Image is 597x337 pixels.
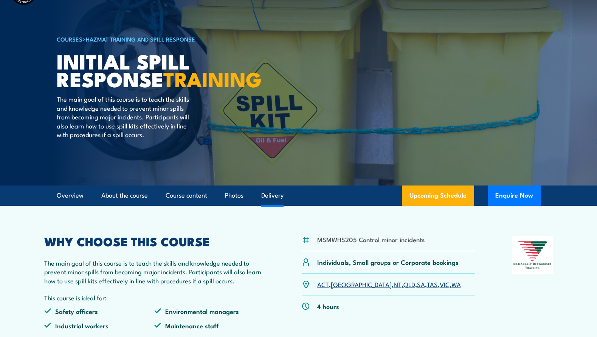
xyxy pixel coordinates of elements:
[44,293,265,302] p: This course is ideal for:
[317,235,425,244] li: MSMWHS205 Control minor incidents
[427,280,438,289] a: TAS
[101,186,148,206] a: About the course
[57,94,195,139] p: The main goal of this course is to teach the skills and knowledge needed to prevent minor spills ...
[57,186,84,206] a: Overview
[225,186,243,206] a: Photos
[402,186,474,206] a: Upcoming Schedule
[166,186,207,206] a: Course content
[44,321,155,330] li: Industrial workers
[57,35,82,43] a: COURSES
[488,186,541,206] button: Enquire Now
[512,236,553,274] img: Nationally Recognised Training logo.
[331,280,392,289] a: [GEOGRAPHIC_DATA]
[163,63,262,94] strong: TRAINING
[44,236,265,246] h2: WHY CHOOSE THIS COURSE
[440,280,450,289] a: VIC
[317,280,329,289] a: ACT
[57,52,243,87] h1: Initial Spill Response
[394,280,402,289] a: NT
[86,35,195,43] a: HAZMAT Training and Spill Response
[57,34,243,43] h6: >
[451,280,461,289] a: WA
[403,280,415,289] a: QLD
[317,302,339,311] p: 4 hours
[317,258,459,266] p: Individuals, Small groups or Corporate bookings
[44,307,155,315] li: Safety officers
[261,186,284,206] a: Delivery
[154,321,265,330] li: Maintenance staff
[44,258,265,285] p: The main goal of this course is to teach the skills and knowledge needed to prevent minor spills ...
[154,307,265,315] li: Environmental managers
[417,280,425,289] a: SA
[317,280,461,289] p: , , , , , , ,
